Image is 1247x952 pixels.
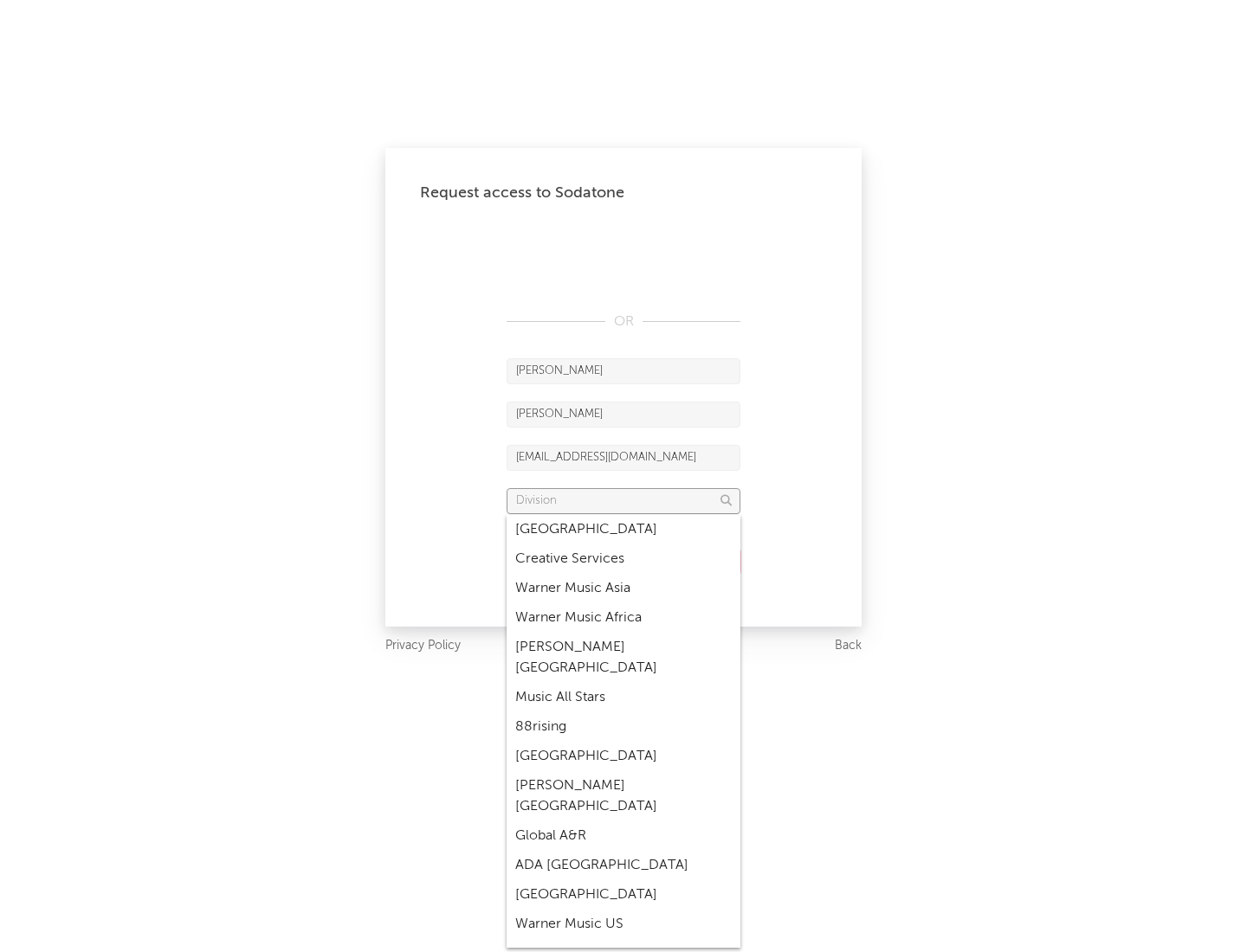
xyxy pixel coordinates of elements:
[507,515,740,544] div: [GEOGRAPHIC_DATA]
[507,633,740,683] div: [PERSON_NAME] [GEOGRAPHIC_DATA]
[507,683,740,712] div: Music All Stars
[507,358,740,384] input: First Name
[835,635,862,657] a: Back
[507,821,740,851] div: Global A&R
[420,183,827,203] div: Request access to Sodatone
[507,312,740,332] div: OR
[507,851,740,880] div: ADA [GEOGRAPHIC_DATA]
[507,910,740,939] div: Warner Music US
[507,488,740,514] input: Division
[507,712,740,742] div: 88rising
[507,574,740,603] div: Warner Music Asia
[507,742,740,771] div: [GEOGRAPHIC_DATA]
[507,603,740,633] div: Warner Music Africa
[507,880,740,910] div: [GEOGRAPHIC_DATA]
[507,544,740,574] div: Creative Services
[385,635,461,657] a: Privacy Policy
[507,771,740,821] div: [PERSON_NAME] [GEOGRAPHIC_DATA]
[507,445,740,471] input: Email
[507,402,740,428] input: Last Name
